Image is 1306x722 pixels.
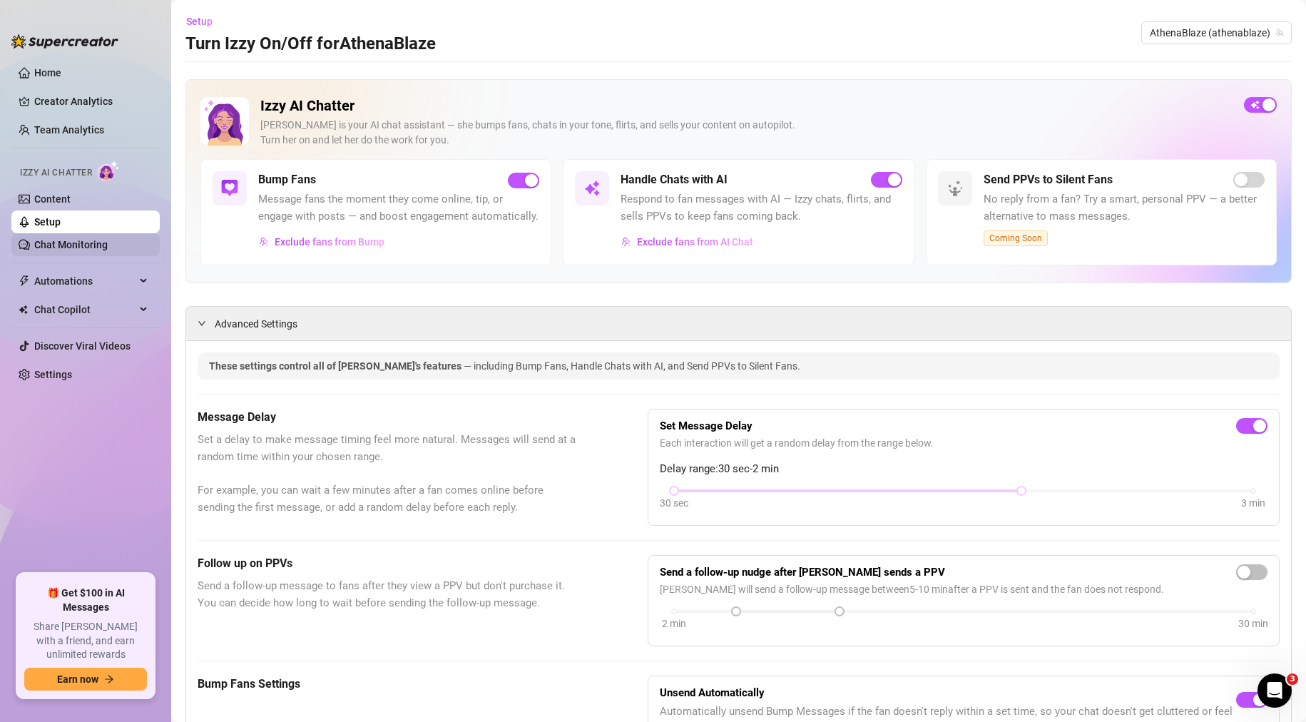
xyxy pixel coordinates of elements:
a: Discover Viral Videos [34,340,131,352]
img: svg%3e [583,180,601,197]
img: logo-BBDzfeDw.svg [11,34,118,49]
button: Exclude fans from AI Chat [621,230,754,253]
button: Setup [185,10,224,33]
span: Respond to fan messages with AI — Izzy chats, flirts, and sells PPVs to keep fans coming back. [621,191,902,225]
span: Advanced Settings [215,316,297,332]
strong: Unsend Automatically [660,686,765,699]
img: svg%3e [221,180,238,197]
strong: Set Message Delay [660,420,753,432]
span: 3 [1287,673,1298,685]
span: Exclude fans from AI Chat [637,236,753,248]
img: Izzy AI Chatter [200,97,249,146]
span: Earn now [57,673,98,685]
h5: Handle Chats with AI [621,171,728,188]
span: team [1275,29,1284,37]
h5: Bump Fans [258,171,316,188]
span: Send a follow-up message to fans after they view a PPV but don't purchase it. You can decide how ... [198,578,576,611]
div: 30 min [1238,616,1268,631]
span: Setup [186,16,213,27]
img: svg%3e [947,180,964,197]
span: — including Bump Fans, Handle Chats with AI, and Send PPVs to Silent Fans. [464,360,800,372]
h2: Izzy AI Chatter [260,97,1233,115]
h3: Turn Izzy On/Off for AthenaBlaze [185,33,436,56]
a: Setup [34,216,61,228]
img: AI Chatter [98,161,120,181]
a: Team Analytics [34,124,104,136]
h5: Send PPVs to Silent Fans [984,171,1113,188]
span: AthenaBlaze (athenablaze) [1150,22,1283,44]
h5: Message Delay [198,409,576,426]
iframe: Intercom live chat [1257,673,1292,708]
span: Set a delay to make message timing feel more natural. Messages will send at a random time within ... [198,432,576,516]
a: Settings [34,369,72,380]
span: thunderbolt [19,275,30,287]
a: Home [34,67,61,78]
span: Exclude fans from Bump [275,236,384,248]
span: Izzy AI Chatter [20,166,92,180]
span: No reply from a fan? Try a smart, personal PPV — a better alternative to mass messages. [984,191,1265,225]
div: [PERSON_NAME] is your AI chat assistant — she bumps fans, chats in your tone, flirts, and sells y... [260,118,1233,148]
span: Share [PERSON_NAME] with a friend, and earn unlimited rewards [24,620,147,662]
div: 30 sec [660,495,688,511]
span: Delay range: 30 sec - 2 min [660,461,1267,478]
span: Message fans the moment they come online, tip, or engage with posts — and boost engagement automa... [258,191,539,225]
span: Each interaction will get a random delay from the range below. [660,435,1267,451]
img: svg%3e [259,237,269,247]
a: Content [34,193,71,205]
div: expanded [198,315,215,331]
strong: Send a follow-up nudge after [PERSON_NAME] sends a PPV [660,566,945,579]
span: [PERSON_NAME] will send a follow-up message between 5 - 10 min after a PPV is sent and the fan do... [660,581,1267,597]
span: These settings control all of [PERSON_NAME]'s features [209,360,464,372]
span: Coming Soon [984,230,1048,246]
div: 2 min [662,616,686,631]
span: Chat Copilot [34,298,136,321]
button: Earn nowarrow-right [24,668,147,691]
span: expanded [198,319,206,327]
a: Creator Analytics [34,90,148,113]
button: Exclude fans from Bump [258,230,385,253]
h5: Follow up on PPVs [198,555,576,572]
span: Automations [34,270,136,293]
div: 3 min [1241,495,1265,511]
h5: Bump Fans Settings [198,676,576,693]
span: 🎁 Get $100 in AI Messages [24,586,147,614]
a: Chat Monitoring [34,239,108,250]
span: arrow-right [104,674,114,684]
img: Chat Copilot [19,305,28,315]
img: svg%3e [621,237,631,247]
